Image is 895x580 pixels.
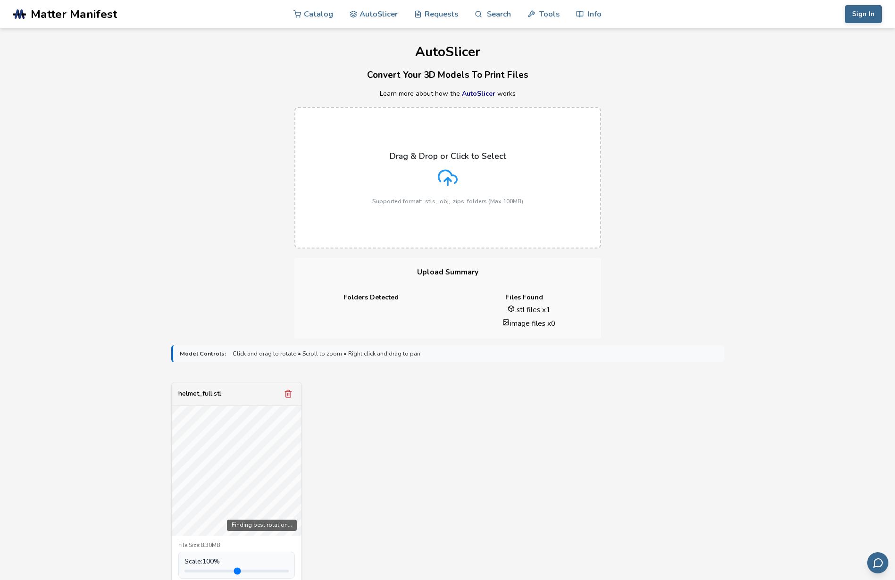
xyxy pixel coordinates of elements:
span: Matter Manifest [31,8,117,21]
h4: Folders Detected [301,294,441,301]
li: image files x 0 [464,318,594,328]
div: helmet_full.stl [178,390,221,398]
p: Drag & Drop or Click to Select [390,151,506,161]
strong: Model Controls: [180,350,226,357]
div: Finding best rotation... [227,520,297,531]
button: Sign In [845,5,882,23]
h3: Upload Summary [294,258,601,287]
li: .stl files x 1 [464,305,594,315]
p: Supported format: .stls, .obj, .zips, folders (Max 100MB) [372,198,523,205]
span: Click and drag to rotate • Scroll to zoom • Right click and drag to pan [233,350,420,357]
h4: Files Found [454,294,594,301]
button: Send feedback via email [867,552,888,573]
button: Remove model [282,387,295,400]
a: AutoSlicer [462,89,495,98]
span: Scale: 100 % [184,558,220,565]
div: File Size: 8.30MB [178,542,295,549]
